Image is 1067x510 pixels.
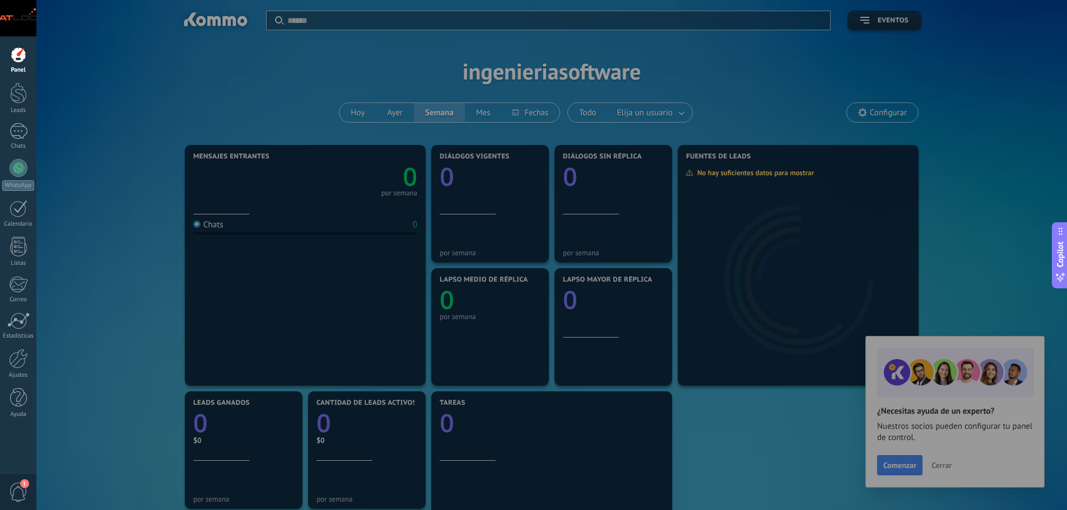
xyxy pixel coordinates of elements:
[2,67,35,74] div: Panel
[2,107,35,114] div: Leads
[2,221,35,228] div: Calendario
[2,296,35,303] div: Correo
[2,260,35,267] div: Listas
[20,479,29,488] span: 1
[1055,241,1066,267] span: Copilot
[2,411,35,418] div: Ayuda
[2,372,35,379] div: Ajustes
[2,180,34,191] div: WhatsApp
[2,143,35,150] div: Chats
[2,333,35,340] div: Estadísticas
